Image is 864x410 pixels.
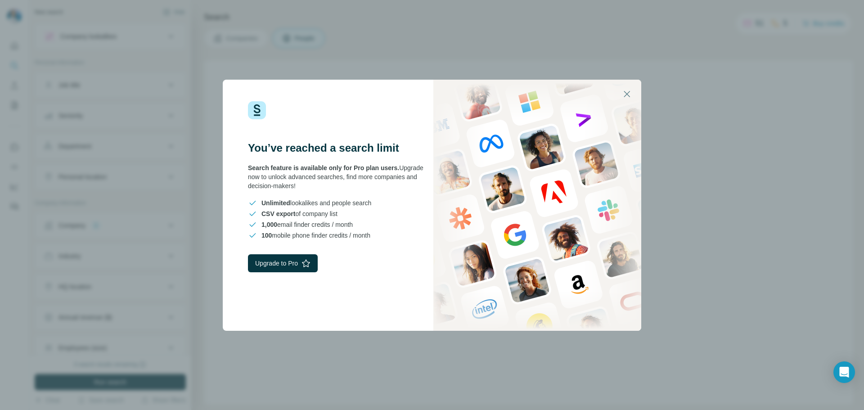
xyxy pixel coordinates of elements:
[261,199,290,207] span: Unlimited
[248,163,432,190] div: Upgrade now to unlock advanced searches, find more companies and decision-makers!
[261,198,371,207] span: lookalikes and people search
[261,210,295,217] span: CSV export
[261,231,370,240] span: mobile phone finder credits / month
[261,232,272,239] span: 100
[261,209,337,218] span: of company list
[433,80,641,331] img: Surfe Stock Photo - showing people and technologies
[248,254,318,272] button: Upgrade to Pro
[261,221,277,228] span: 1,000
[248,141,432,155] h3: You’ve reached a search limit
[248,164,399,171] span: Search feature is available only for Pro plan users.
[248,101,266,119] img: Surfe Logo
[261,220,353,229] span: email finder credits / month
[833,361,855,383] div: Open Intercom Messenger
